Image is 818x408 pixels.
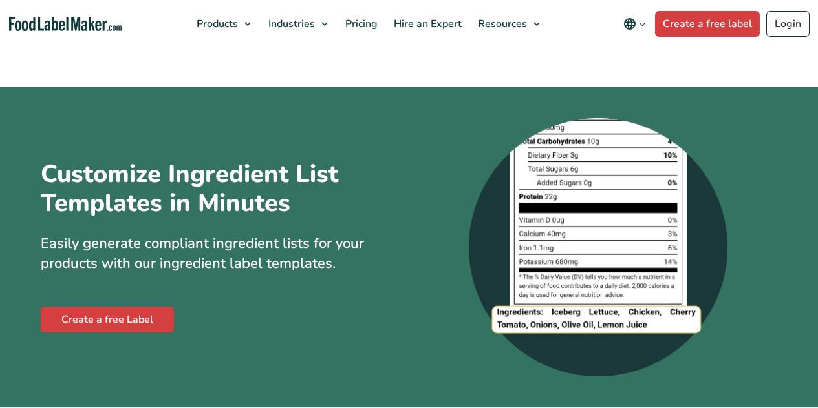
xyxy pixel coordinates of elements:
span: Resources [474,17,528,31]
span: Pricing [341,17,379,31]
h1: Customize Ingredient List Templates in Minutes [41,159,338,218]
span: Products [193,17,239,31]
span: Industries [264,17,316,31]
a: Login [766,11,810,37]
img: A zoomed-in screenshot of an ingredient list at the bottom of a nutrition label. [469,118,727,376]
button: Change language [614,11,655,37]
p: Easily generate compliant ingredient lists for your products with our ingredient label templates. [41,234,400,274]
a: Food Label Maker homepage [9,17,122,32]
a: Create a free label [655,11,760,37]
span: Hire an Expert [390,17,463,31]
a: Create a free Label [41,307,174,332]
